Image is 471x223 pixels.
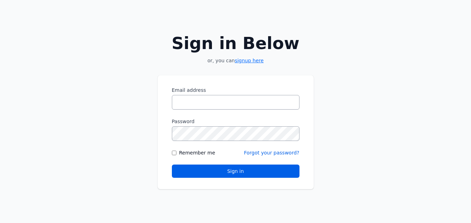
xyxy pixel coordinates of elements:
[172,118,299,125] label: Password
[172,87,299,94] label: Email address
[158,57,314,64] p: or, you can
[172,165,299,178] button: Sign in
[235,58,264,63] a: signup here
[179,149,215,156] label: Remember me
[158,35,314,51] h2: Sign in Below
[244,150,299,156] a: Forgot your password?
